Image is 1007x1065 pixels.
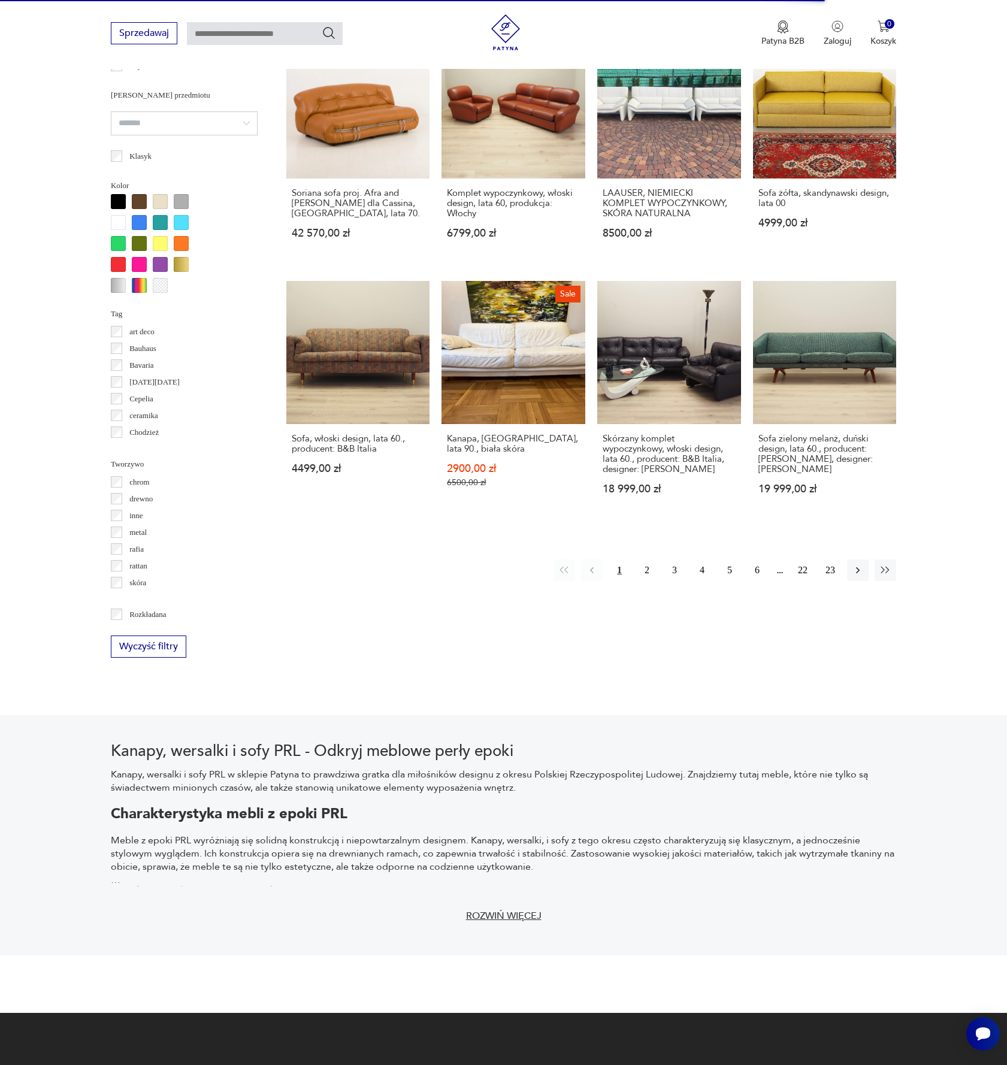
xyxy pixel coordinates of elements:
button: 23 [819,559,841,581]
p: 4999,00 zł [758,218,891,228]
button: 3 [664,559,685,581]
iframe: Smartsupp widget button [966,1017,1000,1051]
button: 1 [609,559,630,581]
h3: Soriana sofa proj. Afra and [PERSON_NAME] dla Cassina, [GEOGRAPHIC_DATA], lata 70. [292,188,425,219]
p: Zaloguj [824,35,851,47]
p: 8500,00 zł [603,228,736,238]
p: ceramika [129,409,158,422]
button: 4 [691,559,713,581]
a: SaleKanapa, Włochy, lata 90., biała skóraKanapa, [GEOGRAPHIC_DATA], lata 90., biała skóra2900,00 ... [441,281,585,518]
img: Ikona medalu [777,20,789,34]
p: chrom [129,476,149,489]
h3: Komplet wypoczynkowy, włoski design, lata 60, produkcja: Włochy [447,188,580,219]
h3: Sofa, włoski design, lata 60., producent: B&B Italia [292,434,425,454]
p: Kanapy, wersalki i sofy PRL w sklepie Patyna to prawdziwa gratka dla miłośników designu z okresu ... [111,768,896,794]
p: Patyna B2B [761,35,805,47]
h3: Sofa żółta, skandynawski design, lata 00 [758,188,891,208]
p: Bauhaus [129,342,156,355]
img: Ikona koszyka [878,20,890,32]
a: Sprzedawaj [111,30,177,38]
h3: Skórzany komplet wypoczynkowy, włoski design, lata 60., producent: B&B Italia, designer: [PERSON_... [603,434,736,474]
p: Meble z epoki PRL wyróżniają się solidną konstrukcją i niepowtarzalnym designem. Kanapy, wersalki... [111,834,896,873]
h3: Sofa zielony melanż, duński design, lata 60., producent: [PERSON_NAME], designer: [PERSON_NAME] [758,434,891,474]
h3: Kanapa, [GEOGRAPHIC_DATA], lata 90., biała skóra [447,434,580,454]
p: inne [129,509,143,522]
p: Klasyk [129,150,152,163]
button: Patyna B2B [761,20,805,47]
p: 18 999,00 zł [603,484,736,494]
a: Sofa żółta, skandynawski design, lata 00Sofa żółta, skandynawski design, lata 004999,00 zł [753,35,897,262]
button: Wyczyść filtry [111,636,186,658]
p: Bavaria [129,359,153,372]
p: rafia [129,543,144,556]
h2: Kanapy, wersalki i sofy PRL - Odkryj meblowe perły epoki [111,744,896,758]
p: drewno [129,492,153,506]
p: Ćmielów [129,443,158,456]
p: metal [129,526,147,539]
button: 2 [636,559,658,581]
img: Patyna - sklep z meblami i dekoracjami vintage [488,14,524,50]
button: Rozwiń więcej [458,906,549,927]
p: Cepelia [129,392,153,406]
a: KlasykSoriana sofa proj. Afra and Tobia Scarpa dla Cassina, Włochy, lata 70.Soriana sofa proj. Af... [286,35,430,262]
p: Rozkładana [129,608,166,621]
p: 19 999,00 zł [758,484,891,494]
p: 4499,00 zł [292,464,425,474]
button: 0Koszyk [870,20,896,47]
p: Kolor [111,179,258,192]
button: 22 [792,559,814,581]
a: Skórzany komplet wypoczynkowy, włoski design, lata 60., producent: B&B Italia, designer: Tobia Sc... [597,281,741,518]
p: [DATE][DATE] [129,376,180,389]
p: rattan [129,559,147,573]
p: Koszyk [870,35,896,47]
a: KlasykLAAUSER, NIEMIECKI KOMPLET WYPOCZYNKOWY, SKÓRA NATURALNALAAUSER, NIEMIECKI KOMPLET WYPOCZYN... [597,35,741,262]
p: 6799,00 zł [447,228,580,238]
button: 6 [746,559,768,581]
p: art deco [129,325,155,338]
p: Tag [111,307,258,320]
button: Sprzedawaj [111,22,177,44]
p: Chodzież [129,426,159,439]
div: 0 [885,19,895,29]
a: Ikona medaluPatyna B2B [761,20,805,47]
p: 42 570,00 zł [292,228,425,238]
a: Komplet wypoczynkowy, włoski design, lata 60, produkcja: WłochyKomplet wypoczynkowy, włoski desig... [441,35,585,262]
button: Szukaj [322,26,336,40]
button: Zaloguj [824,20,851,47]
h2: Charakterystyka mebli z epoki PRL [111,807,896,821]
p: 6500,00 zł [447,477,580,488]
p: skóra [129,576,146,589]
a: Sofa, włoski design, lata 60., producent: B&B ItaliaSofa, włoski design, lata 60., producent: B&B... [286,281,430,518]
p: 2900,00 zł [447,464,580,474]
p: Tworzywo [111,458,258,471]
h3: LAAUSER, NIEMIECKI KOMPLET WYPOCZYNKOWY, SKÓRA NATURALNA [603,188,736,219]
p: tkanina [129,593,152,606]
p: [PERSON_NAME] przedmiotu [111,89,258,102]
a: Sofa zielony melanż, duński design, lata 60., producent: A. Mikael Laursen, designer: Illum Wikke... [753,281,897,518]
img: Ikonka użytkownika [831,20,843,32]
button: 5 [719,559,740,581]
